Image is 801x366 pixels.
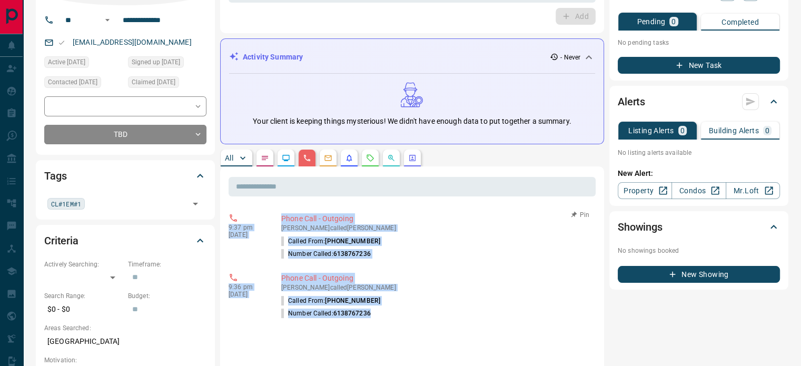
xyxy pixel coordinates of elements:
p: - Never [560,53,580,62]
p: 0 [765,127,769,134]
span: Contacted [DATE] [48,77,97,87]
button: Open [188,196,203,211]
p: Phone Call - Outgoing [281,213,591,224]
span: [PHONE_NUMBER] [325,297,380,304]
div: Tue Dec 19 2023 [44,76,123,91]
span: CL#1EM#1 [51,199,81,209]
h2: Tags [44,167,66,184]
p: No pending tasks [618,35,780,51]
p: Phone Call - Outgoing [281,273,591,284]
p: 9:36 pm [229,283,265,291]
div: Tue Dec 19 2023 [44,56,123,71]
p: Called From: [281,236,380,246]
h2: Criteria [44,232,78,249]
p: [PERSON_NAME] called [PERSON_NAME] [281,284,591,291]
p: Pending [637,18,665,25]
p: New Alert: [618,168,780,179]
button: Open [101,14,114,26]
p: Called From: [281,296,380,305]
p: Number Called: [281,249,371,259]
a: [EMAIL_ADDRESS][DOMAIN_NAME] [73,38,192,46]
p: Building Alerts [709,127,759,134]
p: 0 [680,127,685,134]
p: Areas Searched: [44,323,206,333]
button: New Task [618,57,780,74]
button: Pin [565,210,596,220]
div: TBD [44,125,206,144]
span: Signed up [DATE] [132,57,180,67]
h2: Alerts [618,93,645,110]
svg: Requests [366,154,374,162]
div: Tags [44,163,206,189]
svg: Notes [261,154,269,162]
p: Number Called: [281,309,371,318]
div: Alerts [618,89,780,114]
div: Activity Summary- Never [229,47,595,67]
span: Claimed [DATE] [132,77,175,87]
a: Mr.Loft [726,182,780,199]
p: 0 [671,18,676,25]
p: [DATE] [229,291,265,298]
p: [DATE] [229,231,265,239]
span: [PHONE_NUMBER] [325,238,380,245]
p: Completed [721,18,759,26]
span: Active [DATE] [48,57,85,67]
svg: Lead Browsing Activity [282,154,290,162]
p: 9:37 pm [229,224,265,231]
svg: Listing Alerts [345,154,353,162]
svg: Emails [324,154,332,162]
p: Timeframe: [128,260,206,269]
p: [GEOGRAPHIC_DATA] [44,333,206,350]
svg: Opportunities [387,154,395,162]
p: Listing Alerts [628,127,674,134]
p: Search Range: [44,291,123,301]
p: All [225,154,233,162]
p: [PERSON_NAME] called [PERSON_NAME] [281,224,591,232]
svg: Calls [303,154,311,162]
div: Tue Dec 19 2023 [128,76,206,91]
div: Criteria [44,228,206,253]
svg: Email Valid [58,39,65,46]
p: No showings booked [618,246,780,255]
p: Activity Summary [243,52,303,63]
p: Budget: [128,291,206,301]
a: Condos [671,182,726,199]
div: Showings [618,214,780,240]
svg: Agent Actions [408,154,417,162]
p: Your client is keeping things mysterious! We didn't have enough data to put together a summary. [253,116,571,127]
p: No listing alerts available [618,148,780,157]
h2: Showings [618,219,662,235]
button: New Showing [618,266,780,283]
span: 6138767236 [333,250,371,258]
span: 6138767236 [333,310,371,317]
p: Motivation: [44,355,206,365]
p: $0 - $0 [44,301,123,318]
p: Actively Searching: [44,260,123,269]
div: Tue Dec 19 2023 [128,56,206,71]
a: Property [618,182,672,199]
